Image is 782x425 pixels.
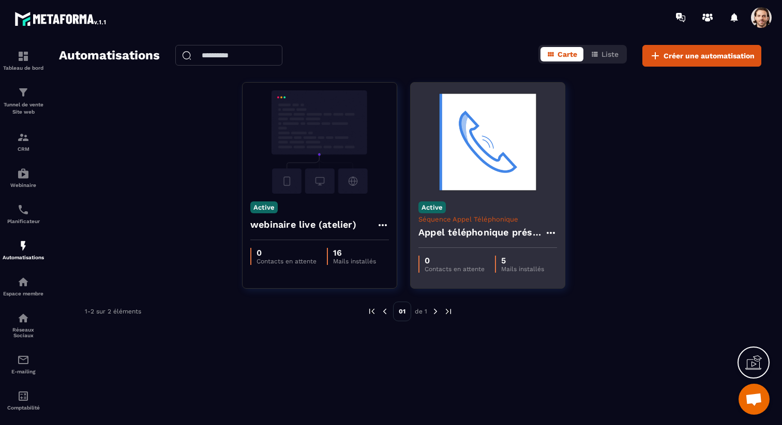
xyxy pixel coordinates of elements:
[584,47,625,61] button: Liste
[380,307,389,316] img: prev
[3,65,44,71] p: Tableau de bord
[250,90,389,194] img: automation-background
[425,265,485,273] p: Contacts en attente
[3,304,44,346] a: social-networksocial-networkRéseaux Sociaux
[17,240,29,252] img: automations
[558,50,577,58] span: Carte
[17,390,29,402] img: accountant
[415,307,427,316] p: de 1
[3,182,44,188] p: Webinaire
[3,291,44,296] p: Espace membre
[418,90,557,194] img: automation-background
[3,160,44,196] a: automationsautomationsWebinaire
[367,307,377,316] img: prev
[642,45,761,67] button: Créer une automatisation
[17,167,29,180] img: automations
[3,382,44,418] a: accountantaccountantComptabilité
[14,9,108,28] img: logo
[3,405,44,411] p: Comptabilité
[3,218,44,224] p: Planificateur
[59,45,160,67] h2: Automatisations
[3,327,44,338] p: Réseaux Sociaux
[444,307,453,316] img: next
[601,50,619,58] span: Liste
[393,302,411,321] p: 01
[3,101,44,116] p: Tunnel de vente Site web
[501,265,544,273] p: Mails installés
[418,215,557,223] p: Séquence Appel Téléphonique
[17,203,29,216] img: scheduler
[257,248,317,258] p: 0
[501,256,544,265] p: 5
[664,51,755,61] span: Créer une automatisation
[540,47,583,61] button: Carte
[3,232,44,268] a: automationsautomationsAutomatisations
[425,256,485,265] p: 0
[333,258,376,265] p: Mails installés
[17,86,29,99] img: formation
[17,131,29,144] img: formation
[3,42,44,78] a: formationformationTableau de bord
[17,276,29,288] img: automations
[257,258,317,265] p: Contacts en attente
[17,354,29,366] img: email
[333,248,376,258] p: 16
[3,268,44,304] a: automationsautomationsEspace membre
[431,307,440,316] img: next
[250,217,356,232] h4: webinaire live (atelier)
[17,50,29,62] img: formation
[250,201,278,213] p: Active
[418,225,545,240] h4: Appel téléphonique présence
[739,384,770,415] a: Ouvrir le chat
[3,255,44,260] p: Automatisations
[85,308,141,315] p: 1-2 sur 2 éléments
[418,201,446,213] p: Active
[3,346,44,382] a: emailemailE-mailing
[17,312,29,324] img: social-network
[3,196,44,232] a: schedulerschedulerPlanificateur
[3,146,44,152] p: CRM
[3,369,44,374] p: E-mailing
[3,123,44,160] a: formationformationCRM
[3,78,44,123] a: formationformationTunnel de vente Site web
